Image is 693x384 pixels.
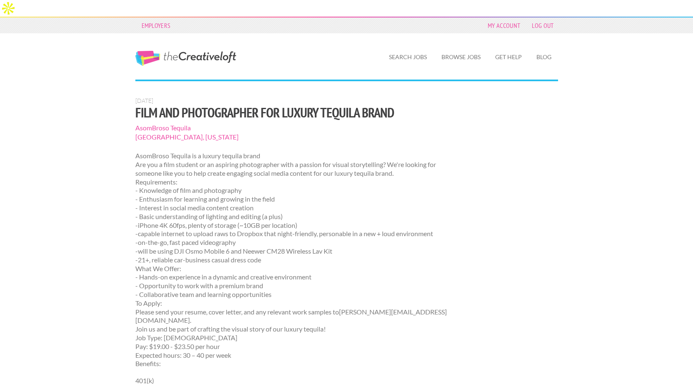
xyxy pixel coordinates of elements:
[135,132,449,142] span: [GEOGRAPHIC_DATA], [US_STATE]
[137,20,175,31] a: Employers
[530,47,558,67] a: Blog
[489,47,528,67] a: Get Help
[135,152,449,368] p: AsomBroso Tequila is a luxury tequila brand Are you a film student or an aspiring photographer wi...
[135,105,449,120] h1: Film and Photographer for Luxury Tequila Brand
[528,20,558,31] a: Log Out
[135,97,153,104] span: [DATE]
[382,47,434,67] a: Search Jobs
[135,123,449,132] span: AsomBroso Tequila
[135,51,236,66] a: The Creative Loft
[484,20,524,31] a: My Account
[435,47,487,67] a: Browse Jobs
